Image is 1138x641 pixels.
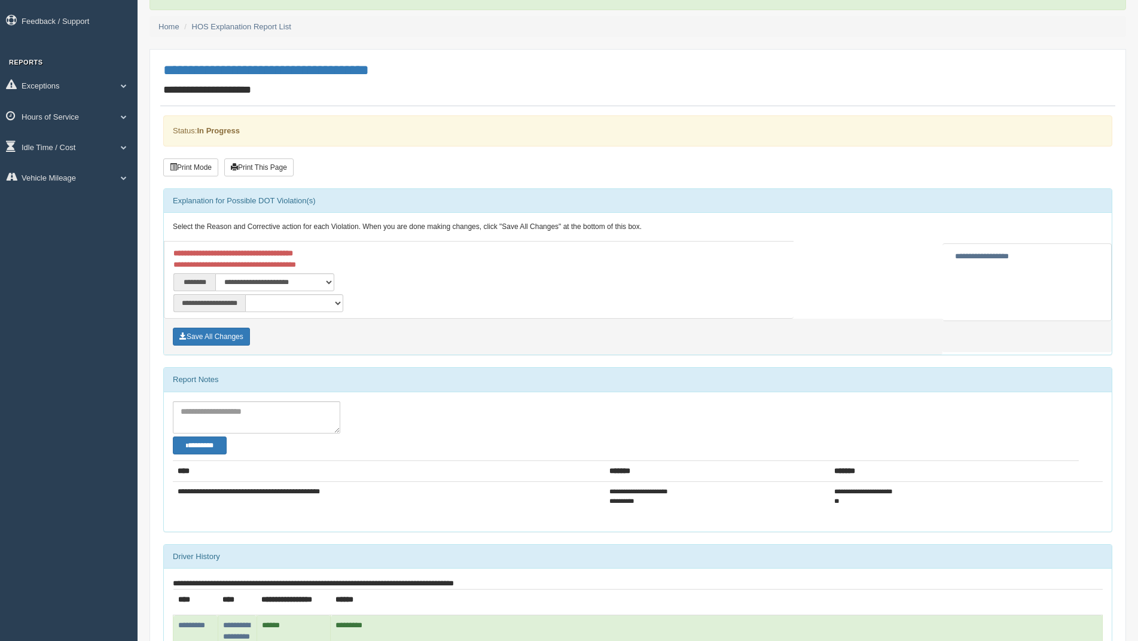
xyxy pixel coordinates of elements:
div: Report Notes [164,368,1112,392]
button: Save [173,328,250,346]
button: Change Filter Options [173,437,227,454]
button: Print This Page [224,158,294,176]
div: Driver History [164,545,1112,569]
div: Explanation for Possible DOT Violation(s) [164,189,1112,213]
strong: In Progress [197,126,240,135]
div: Status: [163,115,1112,146]
a: HOS Explanation Report List [192,22,291,31]
a: Home [158,22,179,31]
div: Select the Reason and Corrective action for each Violation. When you are done making changes, cli... [164,213,1112,242]
button: Print Mode [163,158,218,176]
